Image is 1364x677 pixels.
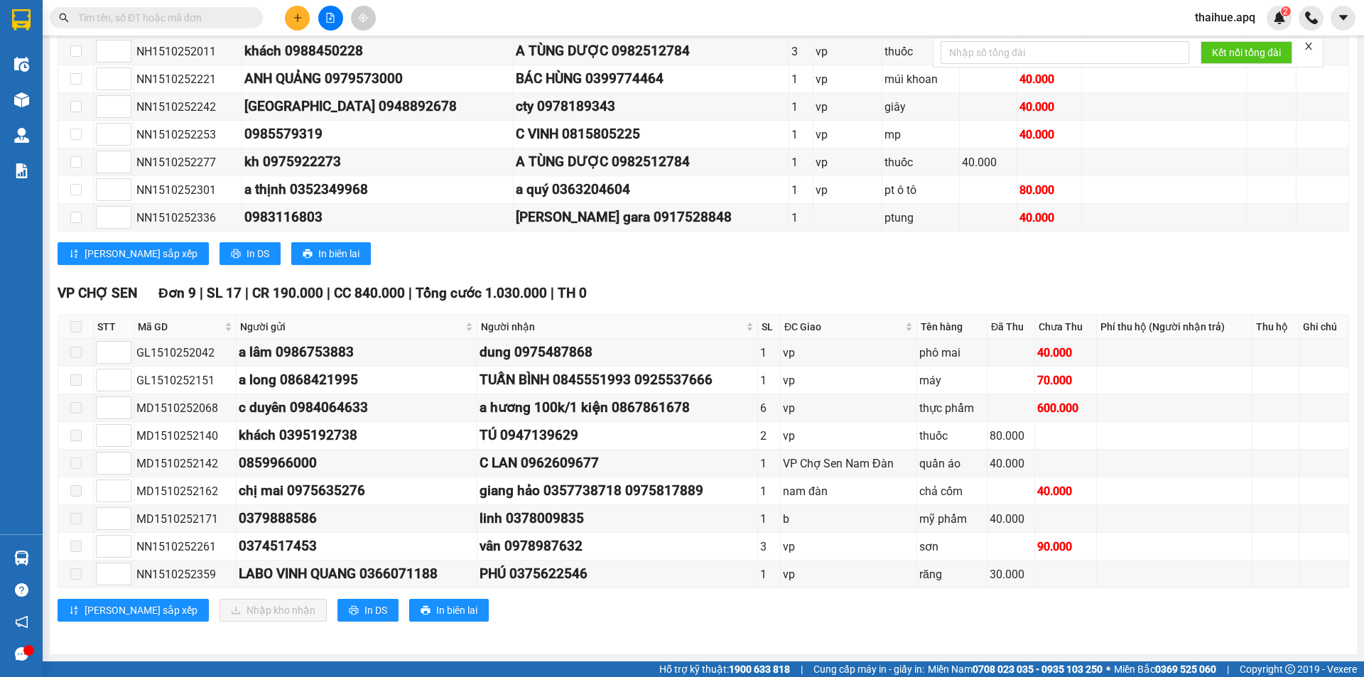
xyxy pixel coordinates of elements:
div: quần áo [919,455,985,472]
span: | [200,285,203,301]
button: sort-ascending[PERSON_NAME] sắp xếp [58,599,209,622]
span: [PERSON_NAME] sắp xếp [85,246,197,261]
span: notification [15,615,28,629]
div: 1 [760,344,778,362]
span: TH 0 [558,285,587,301]
strong: 0369 525 060 [1155,664,1216,675]
td: MD1510252142 [134,450,237,477]
span: | [1227,661,1229,677]
button: downloadNhập kho nhận [220,599,327,622]
button: printerIn DS [220,242,281,265]
div: thuốc [884,43,957,60]
span: | [551,285,554,301]
div: NN1510252277 [136,153,239,171]
div: ANH QUẢNG 0979573000 [244,68,511,90]
span: In DS [364,602,387,618]
strong: 0708 023 035 - 0935 103 250 [973,664,1103,675]
button: plus [285,6,310,31]
div: vp [783,344,914,362]
td: MD1510252171 [134,505,237,533]
div: vp [816,181,880,199]
button: printerIn biên lai [409,599,489,622]
span: sort-ascending [69,249,79,260]
div: kh 0975922273 [244,151,511,173]
span: aim [358,13,368,23]
div: pt ô tô [884,181,957,199]
div: vp [783,372,914,389]
img: warehouse-icon [14,92,29,107]
span: printer [231,249,241,260]
div: 1 [791,98,811,116]
span: question-circle [15,583,28,597]
span: Đơn 9 [158,285,196,301]
span: | [801,661,803,677]
div: vp [816,126,880,143]
div: 1 [791,70,811,88]
div: 40.000 [1037,344,1093,362]
button: caret-down [1331,6,1355,31]
span: SL 17 [207,285,242,301]
div: vp [783,538,914,556]
div: 1 [760,482,778,500]
div: NN1510252221 [136,70,239,88]
td: NN1510252336 [134,204,242,232]
div: BÁC HÙNG 0399774464 [516,68,786,90]
div: 40.000 [1019,98,1079,116]
div: ptung [884,209,957,227]
div: GL1510252151 [136,372,234,389]
div: vp [816,153,880,171]
td: MD1510252162 [134,477,237,505]
span: Kết nối tổng đài [1212,45,1281,60]
div: a hương 100k/1 kiện 0867861678 [480,397,755,418]
span: Miền Bắc [1114,661,1216,677]
div: 1 [791,153,811,171]
div: vp [816,70,880,88]
div: a lâm 0986753883 [239,342,475,363]
td: NN1510252242 [134,93,242,121]
div: [GEOGRAPHIC_DATA] 0948892678 [244,96,511,117]
span: plus [293,13,303,23]
div: chả cốm [919,482,985,500]
div: a long 0868421995 [239,369,475,391]
div: NN1510252359 [136,565,234,583]
div: 2 [760,427,778,445]
div: VP Chợ Sen Nam Đàn [783,455,914,472]
th: SL [758,315,781,339]
div: vp [783,399,914,417]
div: MD1510252068 [136,399,234,417]
div: NN1510252253 [136,126,239,143]
span: In biên lai [318,246,359,261]
span: thaihue.apq [1184,9,1267,26]
td: NN1510252253 [134,121,242,148]
span: file-add [325,13,335,23]
span: | [408,285,412,301]
span: Người gửi [240,319,462,335]
span: ĐC Giao [784,319,902,335]
span: In DS [247,246,269,261]
div: LABO VINH QUANG 0366071188 [239,563,475,585]
td: MD1510252068 [134,394,237,422]
th: Phí thu hộ (Người nhận trả) [1097,315,1253,339]
sup: 2 [1281,6,1291,16]
td: MD1510252140 [134,422,237,450]
div: sơn [919,538,985,556]
div: phô mai [919,344,985,362]
td: NN1510252277 [134,148,242,176]
div: NN1510252261 [136,538,234,556]
span: Miền Nam [928,661,1103,677]
div: 80.000 [1019,181,1079,199]
img: warehouse-icon [14,551,29,565]
img: solution-icon [14,163,29,178]
div: răng [919,565,985,583]
div: 0983116803 [244,207,511,228]
div: thuốc [919,427,985,445]
td: NN1510252261 [134,533,237,560]
div: 1 [760,455,778,472]
div: múi khoan [884,70,957,88]
div: 90.000 [1037,538,1093,556]
span: | [245,285,249,301]
div: MD1510252140 [136,427,234,445]
div: NN1510252336 [136,209,239,227]
img: logo [7,77,20,147]
div: máy [919,372,985,389]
